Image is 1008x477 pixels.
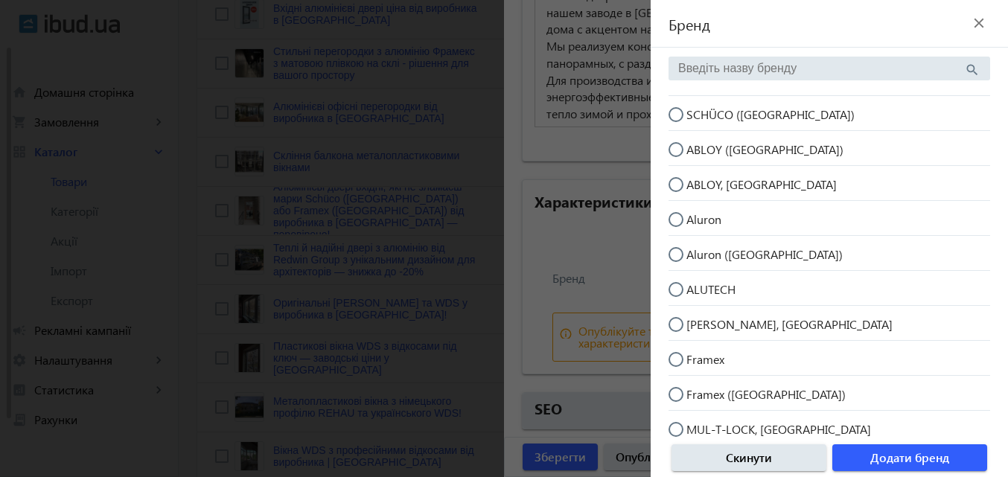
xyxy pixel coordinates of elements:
span: Framex [686,351,724,367]
span: Бренд [651,13,710,34]
button: Додати бренд [832,444,987,471]
span: Додати бренд [870,449,949,466]
span: Aluron [686,211,721,227]
span: ABLOY ([GEOGRAPHIC_DATA]) [686,141,843,157]
input: Введіть назву бренду [678,62,964,75]
span: ALUTECH [686,281,736,297]
span: MUL-T-LOCK, [GEOGRAPHIC_DATA] [686,421,871,437]
span: Aluron ([GEOGRAPHIC_DATA]) [686,246,843,262]
span: SCHÜCO ([GEOGRAPHIC_DATA]) [686,106,855,122]
mat-icon: search [965,60,980,75]
button: Скинути [672,444,826,471]
mat-icon: close [968,12,990,34]
span: Framex ([GEOGRAPHIC_DATA]) [686,386,846,402]
span: ABLOY, [GEOGRAPHIC_DATA] [686,176,837,192]
span: Скинути [726,449,772,466]
span: [PERSON_NAME], [GEOGRAPHIC_DATA] [686,316,893,332]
